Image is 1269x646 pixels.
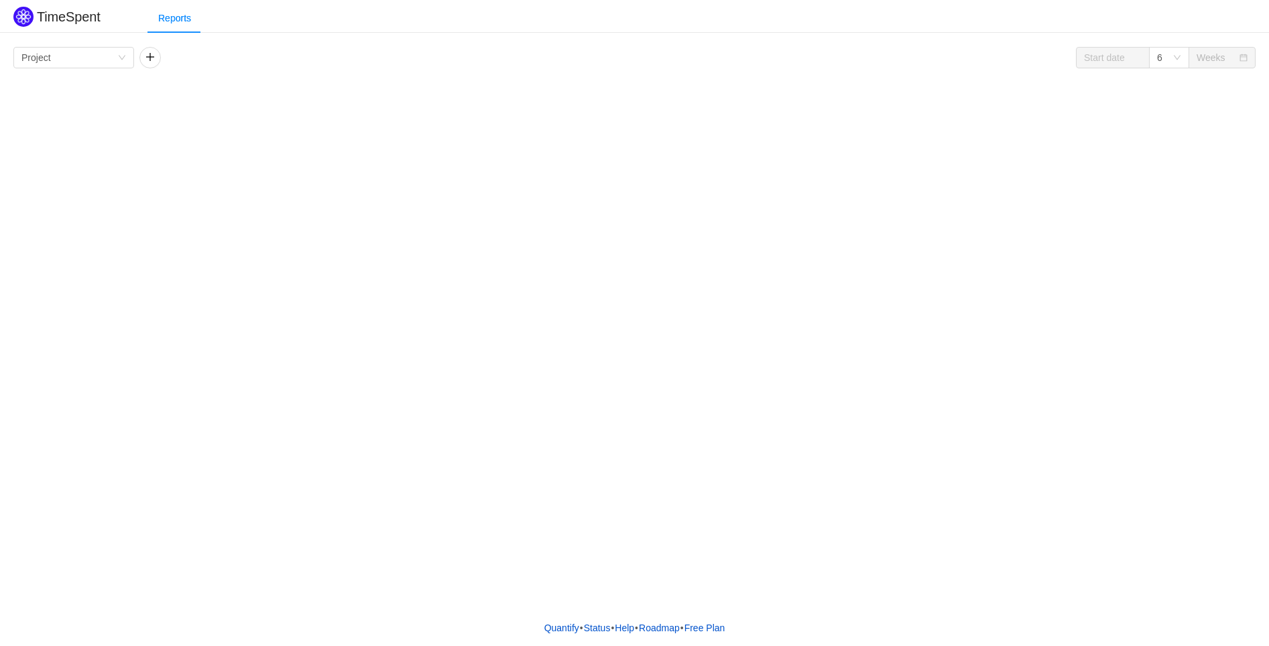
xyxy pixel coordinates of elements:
i: icon: down [1173,54,1181,63]
div: Weeks [1197,48,1225,68]
h2: TimeSpent [37,9,101,24]
a: Quantify [544,618,580,638]
div: Project [21,48,51,68]
a: Help [614,618,635,638]
span: • [580,623,583,633]
div: 6 [1157,48,1162,68]
i: icon: calendar [1240,54,1248,63]
input: Start date [1076,47,1150,68]
button: icon: plus [139,47,161,68]
span: • [680,623,684,633]
a: Roadmap [638,618,680,638]
span: • [611,623,614,633]
span: • [635,623,638,633]
a: Status [583,618,611,638]
button: Free Plan [684,618,726,638]
i: icon: down [118,54,126,63]
div: Reports [147,3,202,34]
img: Quantify logo [13,7,34,27]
